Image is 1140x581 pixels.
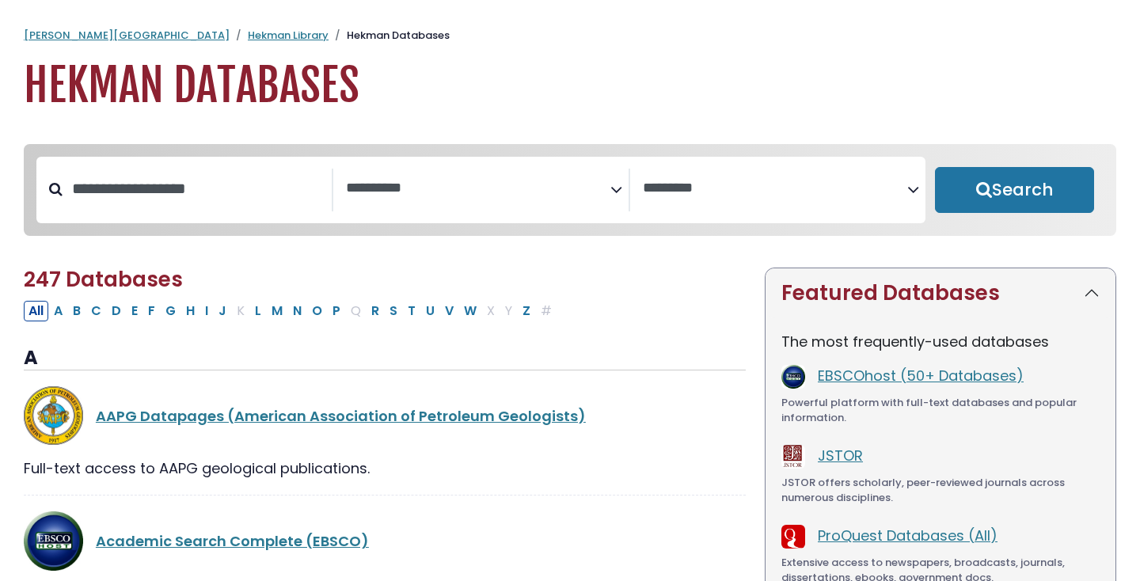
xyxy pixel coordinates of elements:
[518,301,535,321] button: Filter Results Z
[24,347,746,370] h3: A
[181,301,199,321] button: Filter Results H
[248,28,329,43] a: Hekman Library
[107,301,126,321] button: Filter Results D
[127,301,142,321] button: Filter Results E
[214,301,231,321] button: Filter Results J
[24,458,746,479] div: Full-text access to AAPG geological publications.
[935,167,1094,213] button: Submit for Search Results
[68,301,85,321] button: Filter Results B
[86,301,106,321] button: Filter Results C
[161,301,180,321] button: Filter Results G
[367,301,384,321] button: Filter Results R
[96,406,586,426] a: AAPG Datapages (American Association of Petroleum Geologists)
[143,301,160,321] button: Filter Results F
[288,301,306,321] button: Filter Results N
[329,28,450,44] li: Hekman Databases
[440,301,458,321] button: Filter Results V
[643,180,907,197] textarea: Search
[49,301,67,321] button: Filter Results A
[24,28,230,43] a: [PERSON_NAME][GEOGRAPHIC_DATA]
[328,301,345,321] button: Filter Results P
[781,395,1100,426] div: Powerful platform with full-text databases and popular information.
[24,265,183,294] span: 247 Databases
[200,301,213,321] button: Filter Results I
[267,301,287,321] button: Filter Results M
[781,331,1100,352] p: The most frequently-used databases
[781,475,1100,506] div: JSTOR offers scholarly, peer-reviewed journals across numerous disciplines.
[766,268,1115,318] button: Featured Databases
[24,28,1116,44] nav: breadcrumb
[421,301,439,321] button: Filter Results U
[24,59,1116,112] h1: Hekman Databases
[403,301,420,321] button: Filter Results T
[96,531,369,551] a: Academic Search Complete (EBSCO)
[63,176,332,202] input: Search database by title or keyword
[459,301,481,321] button: Filter Results W
[24,144,1116,236] nav: Search filters
[818,366,1024,385] a: EBSCOhost (50+ Databases)
[346,180,610,197] textarea: Search
[818,526,997,545] a: ProQuest Databases (All)
[24,301,48,321] button: All
[818,446,863,465] a: JSTOR
[250,301,266,321] button: Filter Results L
[385,301,402,321] button: Filter Results S
[307,301,327,321] button: Filter Results O
[24,300,558,320] div: Alpha-list to filter by first letter of database name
